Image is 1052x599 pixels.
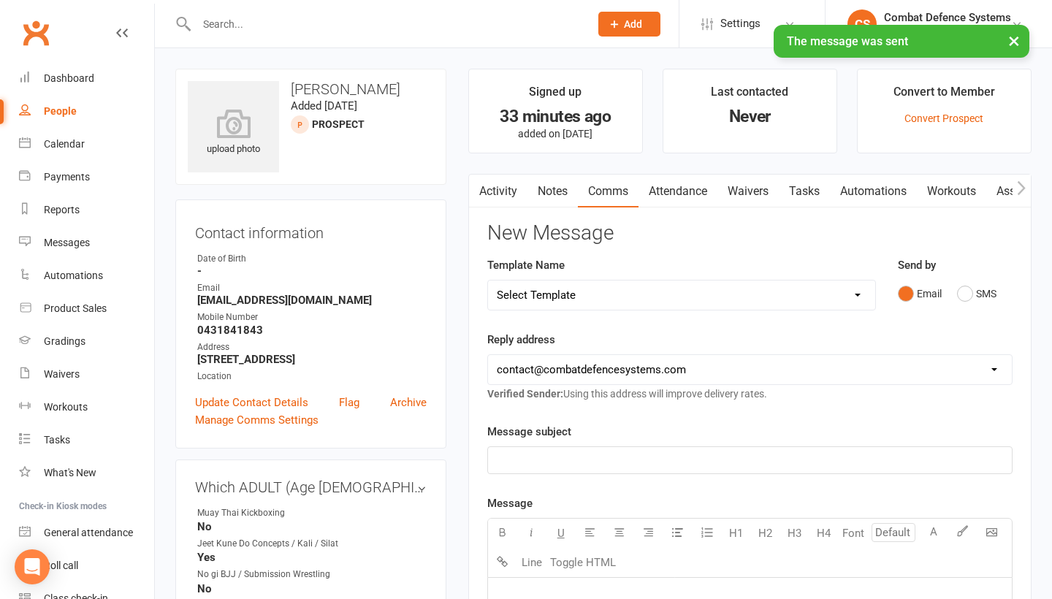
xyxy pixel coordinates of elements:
a: Automations [19,259,154,292]
a: Notes [527,175,578,208]
strong: Yes [197,551,427,564]
a: Calendar [19,128,154,161]
a: Waivers [19,358,154,391]
div: Gradings [44,335,85,347]
a: Update Contact Details [195,394,308,411]
label: Reply address [487,331,555,348]
a: Roll call [19,549,154,582]
div: Dashboard [44,72,94,84]
button: Font [839,519,868,548]
button: Toggle HTML [546,548,620,577]
div: Muay Thai Kickboxing [197,506,318,520]
a: Tasks [779,175,830,208]
button: Add [598,12,660,37]
div: Email [197,281,427,295]
label: Message [487,495,533,512]
a: Archive [390,394,427,411]
span: Using this address will improve delivery rates. [487,388,767,400]
a: Automations [830,175,917,208]
strong: Verified Sender: [487,388,563,400]
span: U [557,527,565,540]
button: Email [898,280,942,308]
a: Product Sales [19,292,154,325]
a: Reports [19,194,154,226]
button: SMS [957,280,996,308]
div: Combat Defence Systems [884,24,1011,37]
a: People [19,95,154,128]
div: The message was sent [774,25,1029,58]
strong: - [197,264,427,278]
div: Calendar [44,138,85,150]
div: Date of Birth [197,252,427,266]
a: Waivers [717,175,779,208]
div: Workouts [44,401,88,413]
strong: [EMAIL_ADDRESS][DOMAIN_NAME] [197,294,427,307]
a: Activity [469,175,527,208]
label: Message subject [487,423,571,440]
button: A [919,519,948,548]
div: Reports [44,204,80,215]
button: H2 [751,519,780,548]
div: Product Sales [44,302,107,314]
div: Last contacted [711,83,788,109]
snap: prospect [312,118,365,130]
time: Added [DATE] [291,99,357,112]
h3: New Message [487,222,1013,245]
a: Flag [339,394,359,411]
a: Dashboard [19,62,154,95]
label: Send by [898,256,936,274]
strong: 0431841843 [197,324,427,337]
div: Location [197,370,427,384]
div: Signed up [529,83,582,109]
a: Tasks [19,424,154,457]
a: Messages [19,226,154,259]
div: Convert to Member [893,83,995,109]
button: H3 [780,519,809,548]
h3: Contact information [195,219,427,241]
a: Comms [578,175,639,208]
div: Tasks [44,434,70,446]
a: Convert Prospect [904,112,983,124]
div: Messages [44,237,90,248]
input: Default [872,523,915,542]
div: People [44,105,77,117]
span: Add [624,18,642,30]
a: Clubworx [18,15,54,51]
button: Line [517,548,546,577]
a: What's New [19,457,154,489]
div: Open Intercom Messenger [15,549,50,584]
input: Search... [192,14,579,34]
strong: No [197,582,427,595]
strong: No [197,520,427,533]
div: What's New [44,467,96,478]
div: Payments [44,171,90,183]
p: added on [DATE] [482,128,629,140]
div: Combat Defence Systems [884,11,1011,24]
a: Manage Comms Settings [195,411,319,429]
div: Address [197,340,427,354]
div: No gi BJJ / Submission Wrestling [197,568,330,581]
a: Workouts [19,391,154,424]
div: 33 minutes ago [482,109,629,124]
div: CS [847,9,877,39]
a: Attendance [639,175,717,208]
div: Never [676,109,823,124]
a: Payments [19,161,154,194]
a: Workouts [917,175,986,208]
button: × [1001,25,1027,56]
span: Settings [720,7,761,40]
strong: [STREET_ADDRESS] [197,353,427,366]
h3: [PERSON_NAME] [188,81,434,97]
a: Gradings [19,325,154,358]
button: H4 [809,519,839,548]
div: Waivers [44,368,80,380]
div: General attendance [44,527,133,538]
a: General attendance kiosk mode [19,516,154,549]
div: upload photo [188,109,279,157]
div: Mobile Number [197,310,427,324]
div: Roll call [44,560,78,571]
button: U [546,519,576,548]
button: H1 [722,519,751,548]
label: Template Name [487,256,565,274]
h3: Which ADULT (Age [DEMOGRAPHIC_DATA]+) classes are you interested in? [195,479,427,495]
